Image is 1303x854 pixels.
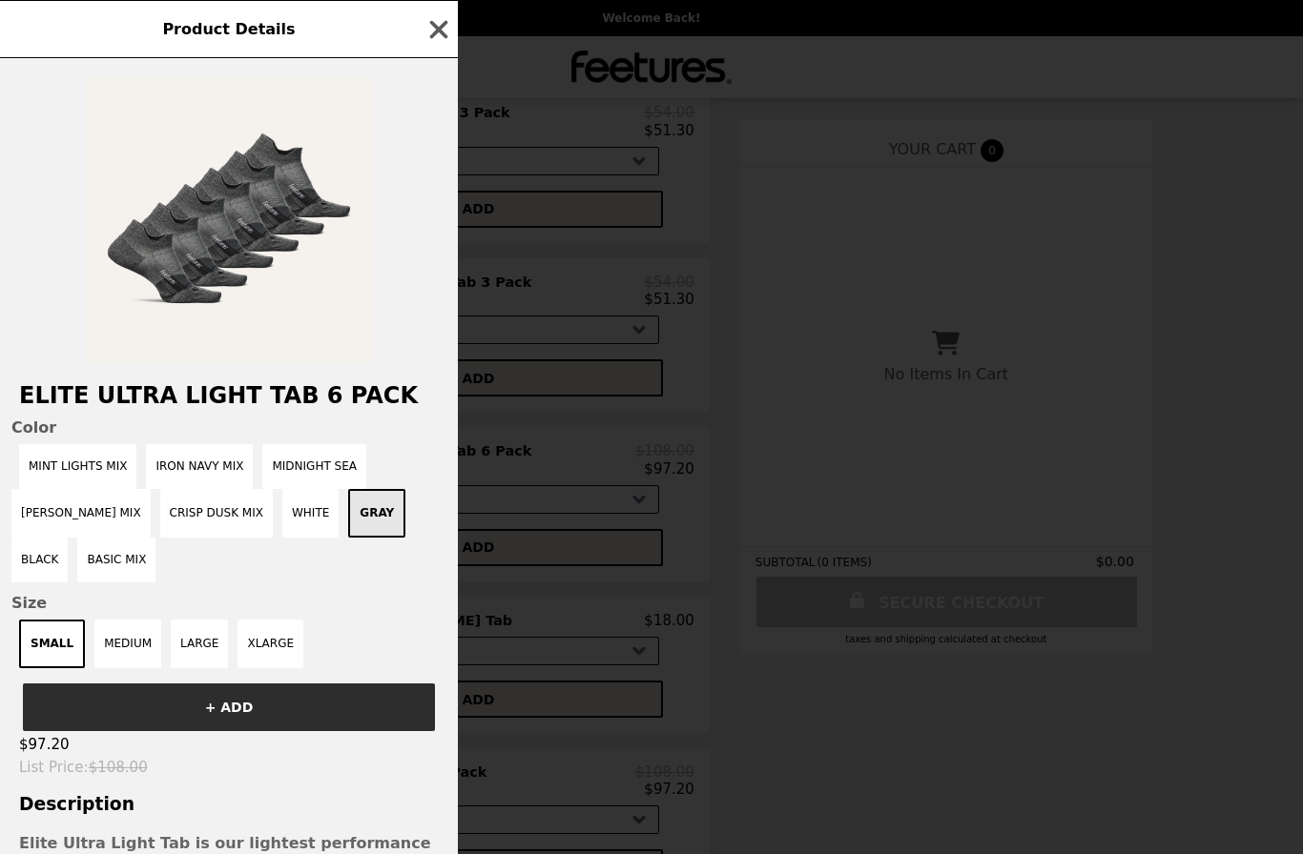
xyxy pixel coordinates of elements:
button: XLARGE [238,620,303,668]
button: Iron Navy Mix [146,444,253,489]
img: Gray / SMALL [86,77,372,363]
span: Color [11,418,446,437]
button: [PERSON_NAME] Mix [11,489,151,538]
button: Crisp Dusk Mix [160,489,273,538]
button: Basic Mix [77,538,155,582]
button: White [282,489,339,538]
button: MEDIUM [94,620,161,668]
button: + ADD [23,683,435,731]
button: Gray [348,489,405,538]
span: Product Details [162,20,295,38]
button: SMALL [19,620,85,668]
button: Mint Lights Mix [19,444,136,489]
button: Midnight Sea [262,444,366,489]
span: Size [11,594,446,612]
button: Black [11,538,68,582]
span: $108.00 [89,759,148,776]
button: LARGE [171,620,228,668]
